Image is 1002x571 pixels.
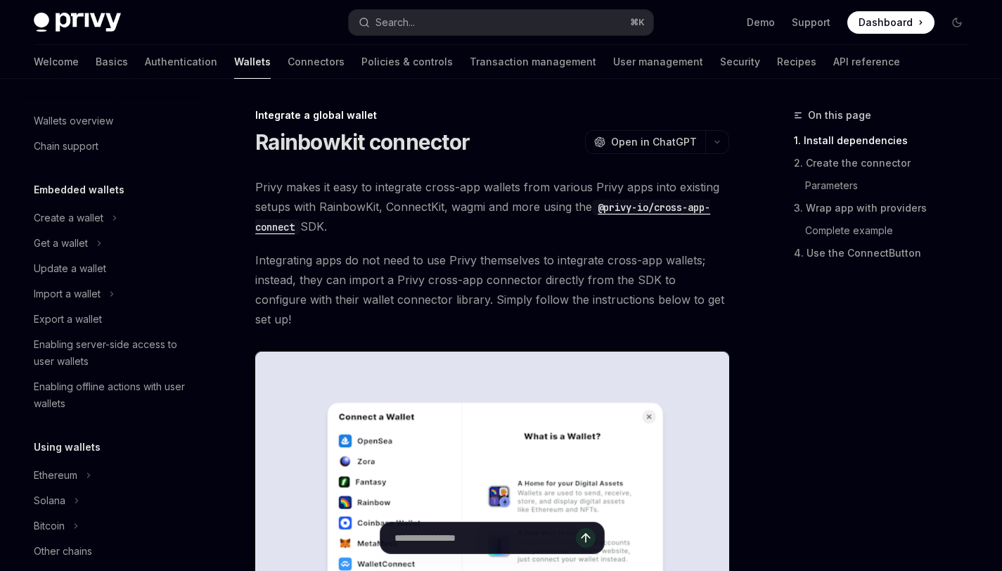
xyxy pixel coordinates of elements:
[255,129,470,155] h1: Rainbowkit connector
[805,174,979,197] a: Parameters
[613,45,703,79] a: User management
[34,138,98,155] div: Chain support
[34,378,194,412] div: Enabling offline actions with user wallets
[23,307,203,332] a: Export a wallet
[630,17,645,28] span: ⌘ K
[234,45,271,79] a: Wallets
[34,543,92,560] div: Other chains
[847,11,934,34] a: Dashboard
[255,200,710,233] a: @privy-io/cross-app-connect
[470,45,596,79] a: Transaction management
[34,336,194,370] div: Enabling server-side access to user wallets
[747,15,775,30] a: Demo
[808,107,871,124] span: On this page
[611,135,697,149] span: Open in ChatGPT
[23,539,203,564] a: Other chains
[23,374,203,416] a: Enabling offline actions with user wallets
[777,45,816,79] a: Recipes
[794,242,979,264] a: 4. Use the ConnectButton
[23,134,203,159] a: Chain support
[794,197,979,219] a: 3. Wrap app with providers
[576,528,596,548] button: Send message
[34,439,101,456] h5: Using wallets
[805,219,979,242] a: Complete example
[255,177,729,236] span: Privy makes it easy to integrate cross-app wallets from various Privy apps into existing setups w...
[34,311,102,328] div: Export a wallet
[145,45,217,79] a: Authentication
[34,235,88,252] div: Get a wallet
[34,492,65,509] div: Solana
[23,108,203,134] a: Wallets overview
[859,15,913,30] span: Dashboard
[34,113,113,129] div: Wallets overview
[288,45,345,79] a: Connectors
[255,250,729,329] span: Integrating apps do not need to use Privy themselves to integrate cross-app wallets; instead, the...
[34,467,77,484] div: Ethereum
[34,13,121,32] img: dark logo
[34,181,124,198] h5: Embedded wallets
[349,10,653,35] button: Search...⌘K
[794,129,979,152] a: 1. Install dependencies
[34,210,103,226] div: Create a wallet
[34,285,101,302] div: Import a wallet
[23,256,203,281] a: Update a wallet
[720,45,760,79] a: Security
[794,152,979,174] a: 2. Create the connector
[792,15,830,30] a: Support
[34,45,79,79] a: Welcome
[34,260,106,277] div: Update a wallet
[361,45,453,79] a: Policies & controls
[23,332,203,374] a: Enabling server-side access to user wallets
[375,14,415,31] div: Search...
[585,130,705,154] button: Open in ChatGPT
[34,518,65,534] div: Bitcoin
[255,108,729,122] div: Integrate a global wallet
[946,11,968,34] button: Toggle dark mode
[833,45,900,79] a: API reference
[96,45,128,79] a: Basics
